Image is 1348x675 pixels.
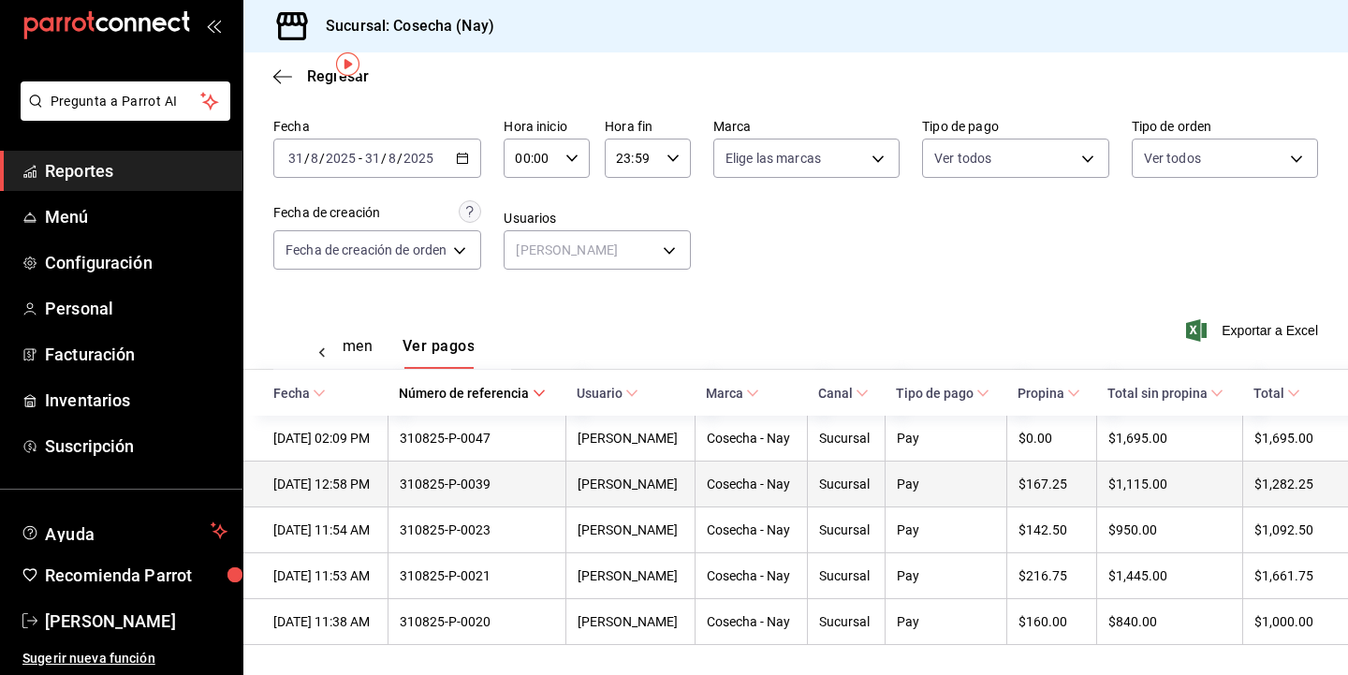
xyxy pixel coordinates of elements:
input: -- [287,151,304,166]
div: Sucursal [819,614,873,629]
div: 310825-P-0039 [400,477,553,492]
span: Configuración [45,250,227,275]
div: Sucursal [819,522,873,537]
div: Sucursal [819,568,873,583]
div: [DATE] 11:54 AM [273,522,376,537]
div: [PERSON_NAME] [578,477,684,492]
label: Tipo de pago [922,120,1108,133]
div: $1,661.75 [1254,568,1318,583]
div: navigation tabs [286,337,418,369]
span: Propina [1018,386,1080,401]
span: Personal [45,296,227,321]
input: -- [364,151,381,166]
div: [DATE] 02:09 PM [273,431,376,446]
input: -- [388,151,397,166]
span: Regresar [307,67,369,85]
div: [DATE] 12:58 PM [273,477,376,492]
div: Pay [897,477,995,492]
label: Marca [713,120,900,133]
div: [DATE] 11:38 AM [273,614,376,629]
div: 310825-P-0020 [400,614,553,629]
label: Usuarios [504,212,690,225]
span: Recomienda Parrot [45,563,227,588]
div: $160.00 [1018,614,1085,629]
div: $1,695.00 [1108,431,1231,446]
span: Canal [818,386,869,401]
h3: Sucursal: Cosecha (Nay) [311,15,494,37]
div: $142.50 [1018,522,1085,537]
label: Tipo de orden [1132,120,1318,133]
button: Ver pagos [403,337,475,369]
div: $1,445.00 [1108,568,1231,583]
span: Número de referencia [399,386,545,401]
label: Hora inicio [504,120,590,133]
div: [PERSON_NAME] [578,568,684,583]
a: Pregunta a Parrot AI [13,105,230,125]
div: $1,115.00 [1108,477,1231,492]
div: [PERSON_NAME] [578,431,684,446]
span: [PERSON_NAME] [45,609,227,634]
div: $1,695.00 [1254,431,1318,446]
div: $0.00 [1018,431,1085,446]
input: -- [310,151,319,166]
span: / [319,151,325,166]
span: Tipo de pago [896,386,989,401]
div: [PERSON_NAME] [578,614,684,629]
div: [DATE] 11:53 AM [273,568,376,583]
input: ---- [403,151,434,166]
div: $950.00 [1108,522,1231,537]
div: $1,092.50 [1254,522,1318,537]
span: - [359,151,362,166]
div: [PERSON_NAME] [578,522,684,537]
div: Fecha de creación [273,203,380,223]
span: / [397,151,403,166]
span: Fecha [273,386,326,401]
span: Total sin propina [1107,386,1223,401]
span: Menú [45,204,227,229]
div: Cosecha - Nay [707,614,796,629]
div: Pay [897,431,995,446]
div: [PERSON_NAME] [504,230,690,270]
button: open_drawer_menu [206,18,221,33]
div: Cosecha - Nay [707,477,796,492]
div: Pay [897,614,995,629]
span: Inventarios [45,388,227,413]
button: Pregunta a Parrot AI [21,81,230,121]
span: Reportes [45,158,227,183]
span: Facturación [45,342,227,367]
span: Usuario [577,386,638,401]
span: / [304,151,310,166]
div: 310825-P-0047 [400,431,553,446]
div: $216.75 [1018,568,1085,583]
span: Ayuda [45,520,203,542]
label: Fecha [273,120,481,133]
div: Pay [897,568,995,583]
input: ---- [325,151,357,166]
div: Cosecha - Nay [707,568,796,583]
button: Exportar a Excel [1190,319,1318,342]
label: Hora fin [605,120,691,133]
span: Suscripción [45,433,227,459]
span: Ver todos [1144,149,1201,168]
div: 310825-P-0023 [400,522,553,537]
span: Sugerir nueva función [22,649,227,668]
div: $167.25 [1018,477,1085,492]
span: Fecha de creación de orden [286,241,447,259]
div: Sucursal [819,431,873,446]
div: Cosecha - Nay [707,431,796,446]
span: Ver todos [934,149,991,168]
span: Elige las marcas [725,149,821,168]
div: Sucursal [819,477,873,492]
div: 310825-P-0021 [400,568,553,583]
span: Total [1253,386,1300,401]
div: $1,282.25 [1254,477,1318,492]
button: Regresar [273,67,369,85]
img: Tooltip marker [336,52,359,76]
span: Pregunta a Parrot AI [51,92,201,111]
div: Cosecha - Nay [707,522,796,537]
span: / [381,151,387,166]
span: Marca [706,386,759,401]
div: Pay [897,522,995,537]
